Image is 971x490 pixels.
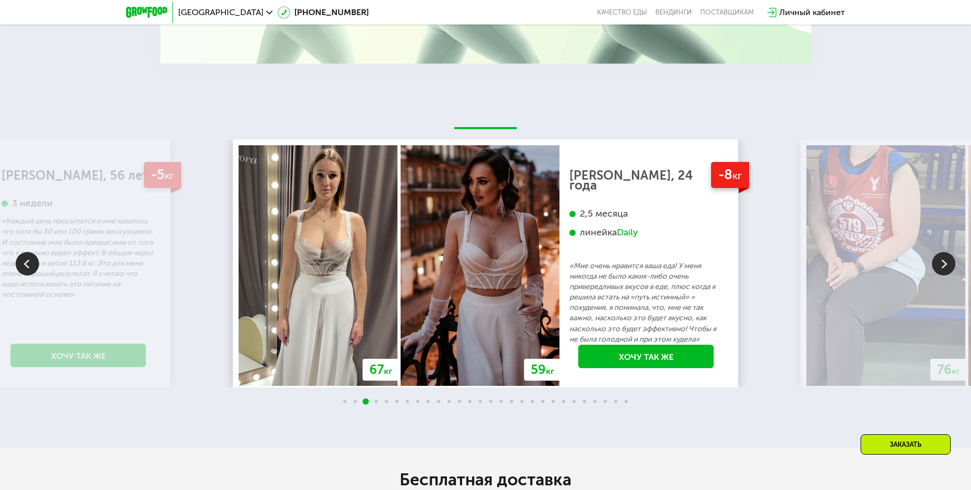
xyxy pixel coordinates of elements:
div: 67 [363,359,399,381]
span: кг [384,366,392,376]
p: «Каждый день просыпался и мне казалось что хотя бы 50 или 100 грамм веса уходило. И состояние мое... [2,216,155,299]
div: Daily [617,227,638,238]
div: 76 [930,359,967,381]
span: кг [546,366,554,376]
div: Заказать [861,434,951,455]
a: Хочу так же [578,345,714,368]
div: [PERSON_NAME], 56 лет [2,170,155,181]
div: -5 [144,162,181,189]
div: Личный кабинет [779,6,845,19]
div: -8 [711,162,749,189]
div: [PERSON_NAME], 24 года [569,170,723,191]
img: Slide right [932,252,955,275]
a: Вендинги [655,8,692,17]
div: линейка [569,227,723,238]
p: «Мне очень нравится ваша еда! У меня никогда не было каких-либо очень привередливых вкусов в еде,... [569,261,723,344]
a: [PHONE_NUMBER] [278,6,369,19]
span: кг [732,170,742,182]
div: 3 недели [2,197,155,209]
h2: Бесплатная доставка [194,469,777,490]
span: кг [165,170,174,182]
img: Slide left [16,252,39,275]
span: кг [952,366,960,376]
div: поставщикам [700,8,754,17]
span: [GEOGRAPHIC_DATA] [178,8,264,17]
div: 59 [524,359,561,381]
a: Качество еды [597,8,647,17]
a: Хочу так же [10,344,146,367]
div: 2,5 месяца [569,208,723,220]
